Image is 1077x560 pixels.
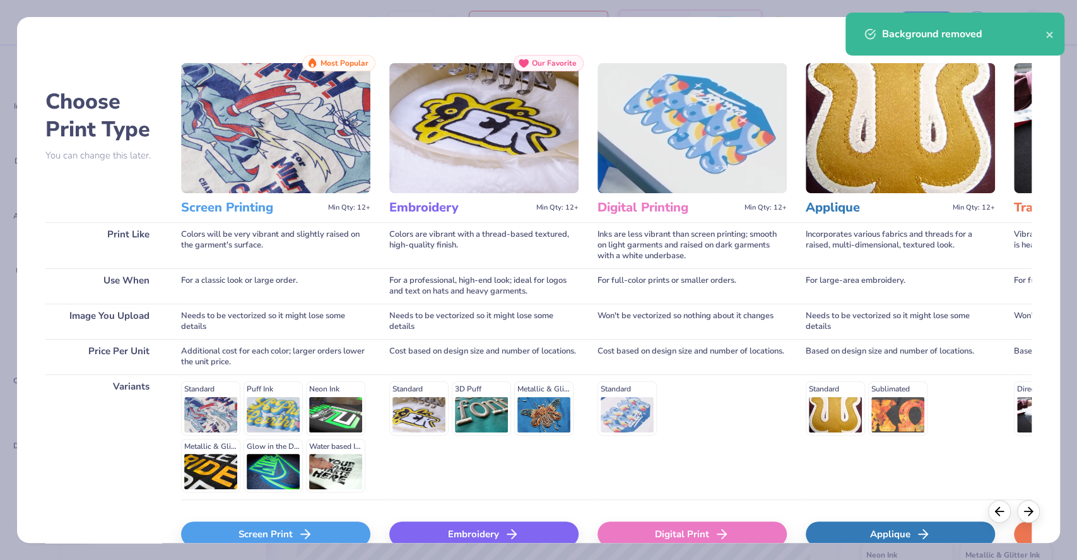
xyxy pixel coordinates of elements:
p: You can change this later. [45,150,162,161]
h3: Applique [806,200,948,216]
img: Screen Printing [181,63,370,193]
img: Applique [806,63,995,193]
span: Min Qty: 12+ [536,203,579,212]
div: Variants [45,374,162,499]
img: Embroidery [389,63,579,193]
span: Most Popular [321,59,368,68]
div: Colors are vibrant with a thread-based textured, high-quality finish. [389,222,579,268]
div: Digital Print [597,521,787,547]
span: Our Favorite [532,59,577,68]
div: Based on design size and number of locations. [806,339,995,374]
div: Background removed [882,27,1045,42]
div: Cost based on design size and number of locations. [597,339,787,374]
button: close [1045,27,1054,42]
div: Needs to be vectorized so it might lose some details [806,304,995,339]
div: Applique [806,521,995,547]
div: Image You Upload [45,304,162,339]
img: Digital Printing [597,63,787,193]
h3: Screen Printing [181,200,323,216]
span: Min Qty: 12+ [953,203,995,212]
div: Additional cost for each color; larger orders lower the unit price. [181,339,370,374]
h3: Digital Printing [597,200,739,216]
div: For large-area embroidery. [806,268,995,304]
div: For a professional, high-end look; ideal for logos and text on hats and heavy garments. [389,268,579,304]
h2: Choose Print Type [45,88,162,143]
div: Won't be vectorized so nothing about it changes [597,304,787,339]
div: For full-color prints or smaller orders. [597,268,787,304]
div: For a classic look or large order. [181,268,370,304]
div: Needs to be vectorized so it might lose some details [389,304,579,339]
span: Min Qty: 12+ [328,203,370,212]
span: Min Qty: 12+ [744,203,787,212]
div: Colors will be very vibrant and slightly raised on the garment's surface. [181,222,370,268]
div: Cost based on design size and number of locations. [389,339,579,374]
div: Embroidery [389,521,579,547]
div: Print Like [45,222,162,268]
div: Needs to be vectorized so it might lose some details [181,304,370,339]
div: Screen Print [181,521,370,547]
div: Use When [45,268,162,304]
div: Inks are less vibrant than screen printing; smooth on light garments and raised on dark garments ... [597,222,787,268]
div: Price Per Unit [45,339,162,374]
h3: Embroidery [389,200,531,216]
div: Incorporates various fabrics and threads for a raised, multi-dimensional, textured look. [806,222,995,268]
